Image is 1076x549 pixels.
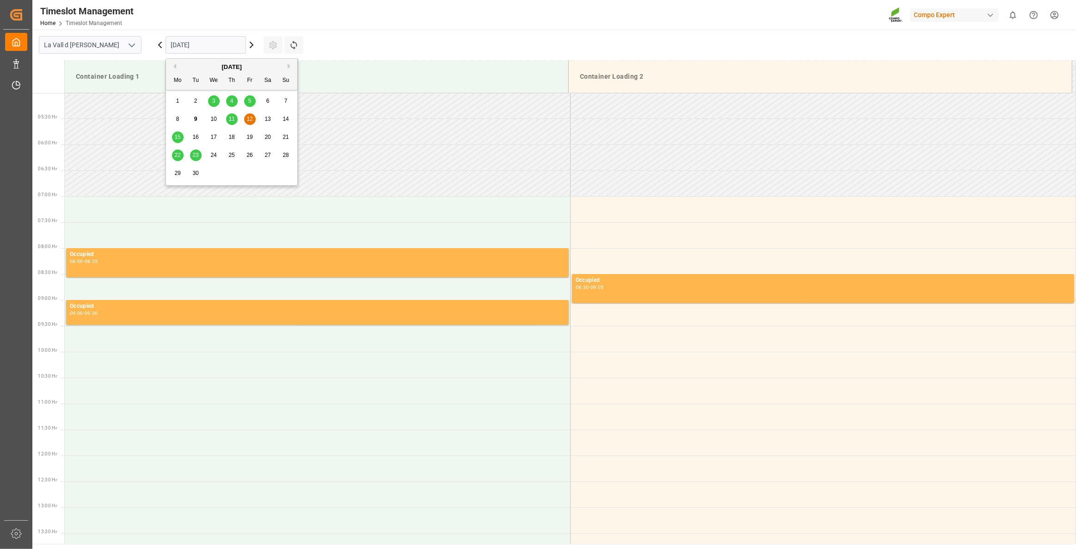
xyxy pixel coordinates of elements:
[192,170,198,176] span: 30
[172,131,184,143] div: Choose Monday, September 15th, 2025
[244,150,256,161] div: Choose Friday, September 26th, 2025
[246,134,252,140] span: 19
[262,113,274,125] div: Choose Saturday, September 13th, 2025
[266,98,270,104] span: 6
[38,425,57,430] span: 11:30 Hr
[124,38,138,52] button: open menu
[262,150,274,161] div: Choose Saturday, September 27th, 2025
[176,116,179,122] span: 8
[262,131,274,143] div: Choose Saturday, September 20th, 2025
[38,244,57,249] span: 08:00 Hr
[38,399,57,405] span: 11:00 Hr
[576,285,589,289] div: 08:30
[244,75,256,87] div: Fr
[190,168,202,179] div: Choose Tuesday, September 30th, 2025
[208,95,220,107] div: Choose Wednesday, September 3rd, 2025
[190,95,202,107] div: Choose Tuesday, September 2nd, 2025
[248,98,252,104] span: 5
[589,285,590,289] div: -
[212,98,215,104] span: 3
[192,134,198,140] span: 16
[40,4,134,18] div: Timeslot Management
[38,374,57,379] span: 10:30 Hr
[246,152,252,158] span: 26
[85,259,98,263] div: 08:35
[190,150,202,161] div: Choose Tuesday, September 23rd, 2025
[172,168,184,179] div: Choose Monday, September 29th, 2025
[171,63,176,69] button: Previous Month
[190,131,202,143] div: Choose Tuesday, September 16th, 2025
[1002,5,1023,25] button: show 0 new notifications
[264,116,271,122] span: 13
[40,20,55,26] a: Home
[576,276,1070,285] div: Occupied
[174,134,180,140] span: 15
[38,322,57,327] span: 09:30 Hr
[280,95,292,107] div: Choose Sunday, September 7th, 2025
[284,98,288,104] span: 7
[208,131,220,143] div: Choose Wednesday, September 17th, 2025
[230,98,234,104] span: 4
[590,285,604,289] div: 09:05
[226,95,238,107] div: Choose Thursday, September 4th, 2025
[172,150,184,161] div: Choose Monday, September 22nd, 2025
[210,152,216,158] span: 24
[889,7,904,23] img: Screenshot%202023-09-29%20at%2010.02.21.png_1712312052.png
[280,75,292,87] div: Su
[38,529,57,534] span: 13:30 Hr
[38,114,57,119] span: 05:30 Hr
[576,68,1064,85] div: Container Loading 2
[174,152,180,158] span: 22
[208,150,220,161] div: Choose Wednesday, September 24th, 2025
[1023,5,1044,25] button: Help Center
[246,116,252,122] span: 12
[174,170,180,176] span: 29
[38,140,57,145] span: 06:00 Hr
[38,503,57,508] span: 13:00 Hr
[38,296,57,301] span: 09:00 Hr
[172,95,184,107] div: Choose Monday, September 1st, 2025
[38,192,57,197] span: 07:00 Hr
[280,113,292,125] div: Choose Sunday, September 14th, 2025
[226,150,238,161] div: Choose Thursday, September 25th, 2025
[39,36,141,54] input: Type to search/select
[70,250,565,259] div: Occupied
[83,259,85,263] div: -
[70,259,83,263] div: 08:00
[172,113,184,125] div: Choose Monday, September 8th, 2025
[166,36,246,54] input: DD.MM.YYYY
[38,451,57,456] span: 12:00 Hr
[244,95,256,107] div: Choose Friday, September 5th, 2025
[169,92,295,182] div: month 2025-09
[38,270,57,275] span: 08:30 Hr
[262,75,274,87] div: Sa
[228,134,234,140] span: 18
[210,134,216,140] span: 17
[208,75,220,87] div: We
[190,113,202,125] div: Choose Tuesday, September 9th, 2025
[283,116,289,122] span: 14
[38,348,57,353] span: 10:00 Hr
[228,152,234,158] span: 25
[228,116,234,122] span: 11
[208,113,220,125] div: Choose Wednesday, September 10th, 2025
[85,311,98,315] div: 09:30
[244,113,256,125] div: Choose Friday, September 12th, 2025
[280,131,292,143] div: Choose Sunday, September 21st, 2025
[262,95,274,107] div: Choose Saturday, September 6th, 2025
[70,302,565,311] div: Occupied
[226,75,238,87] div: Th
[288,63,293,69] button: Next Month
[226,131,238,143] div: Choose Thursday, September 18th, 2025
[70,311,83,315] div: 09:00
[72,68,561,85] div: Container Loading 1
[226,113,238,125] div: Choose Thursday, September 11th, 2025
[280,150,292,161] div: Choose Sunday, September 28th, 2025
[192,152,198,158] span: 23
[244,131,256,143] div: Choose Friday, September 19th, 2025
[910,8,999,22] div: Compo Expert
[283,152,289,158] span: 28
[83,311,85,315] div: -
[194,116,197,122] span: 9
[38,477,57,482] span: 12:30 Hr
